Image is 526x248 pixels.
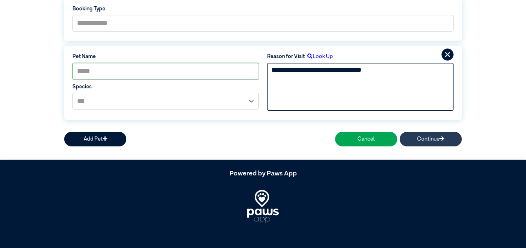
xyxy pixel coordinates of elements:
[72,5,454,13] label: Booking Type
[64,132,126,146] button: Add Pet
[64,170,462,178] h5: Powered by Paws App
[247,190,279,223] img: PawsApp
[267,53,305,61] label: Reason for Visit
[72,83,259,91] label: Species
[305,53,333,61] label: Look Up
[72,53,259,61] label: Pet Name
[400,132,462,146] button: Continue
[335,132,397,146] button: Cancel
